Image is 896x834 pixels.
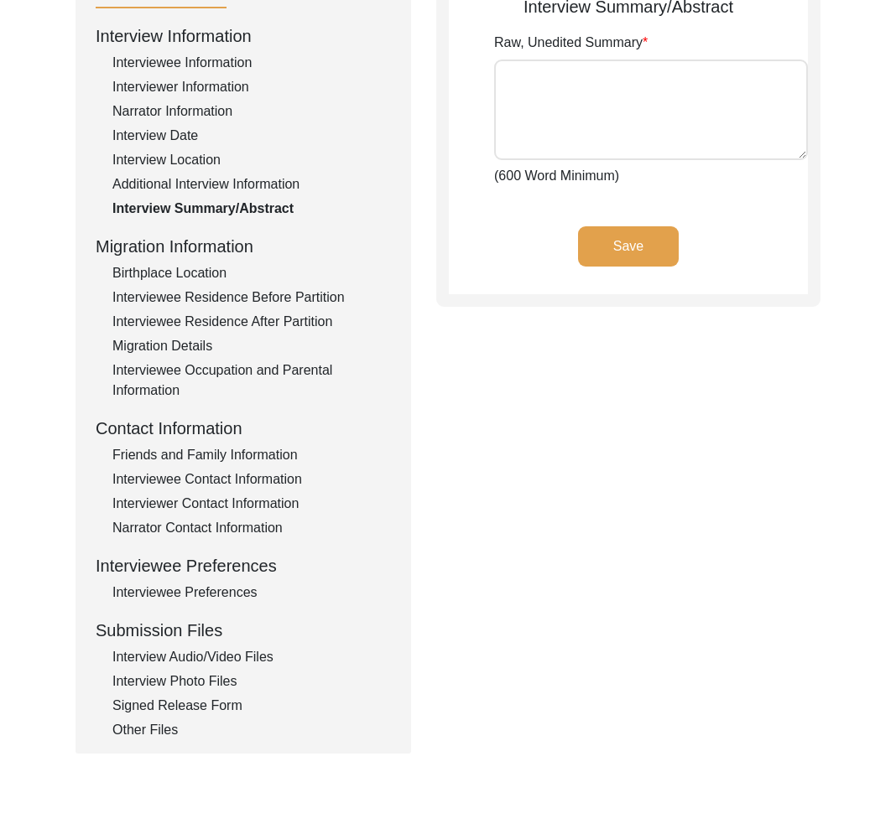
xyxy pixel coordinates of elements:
[578,226,679,267] button: Save
[96,553,391,578] div: Interviewee Preferences
[96,234,391,259] div: Migration Information
[112,312,391,332] div: Interviewee Residence After Partition
[112,696,391,716] div: Signed Release Form
[112,583,391,603] div: Interviewee Preferences
[96,23,391,49] div: Interview Information
[96,416,391,441] div: Contact Information
[112,150,391,170] div: Interview Location
[112,287,391,308] div: Interviewee Residence Before Partition
[112,671,391,692] div: Interview Photo Files
[112,360,391,401] div: Interviewee Occupation and Parental Information
[112,445,391,465] div: Friends and Family Information
[112,199,391,219] div: Interview Summary/Abstract
[112,518,391,538] div: Narrator Contact Information
[112,469,391,490] div: Interviewee Contact Information
[96,618,391,643] div: Submission Files
[494,33,808,186] div: (600 Word Minimum)
[112,494,391,514] div: Interviewer Contact Information
[112,263,391,283] div: Birthplace Location
[112,174,391,194] div: Additional Interview Information
[112,336,391,356] div: Migration Details
[494,33,648,53] label: Raw, Unedited Summary
[112,101,391,122] div: Narrator Information
[112,53,391,73] div: Interviewee Information
[112,77,391,97] div: Interviewer Information
[112,647,391,667] div: Interview Audio/Video Files
[112,126,391,146] div: Interview Date
[112,720,391,740] div: Other Files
